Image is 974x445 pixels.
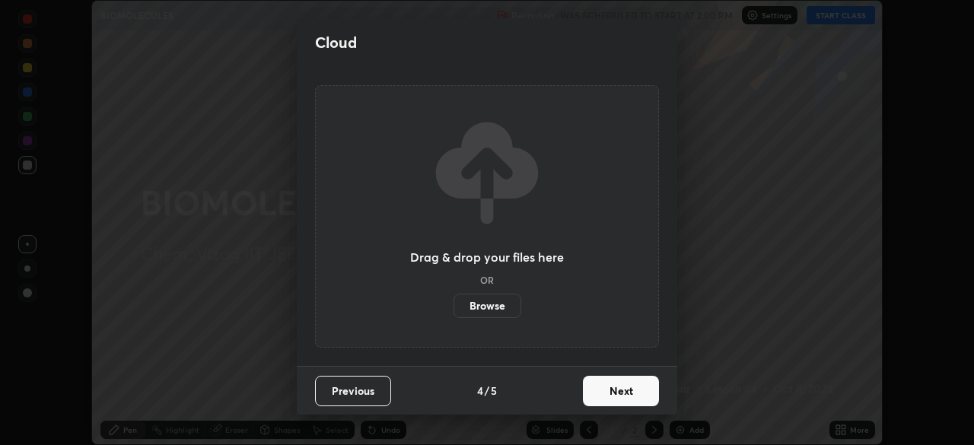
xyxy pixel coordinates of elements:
[583,376,659,406] button: Next
[477,383,483,399] h4: 4
[315,33,357,52] h2: Cloud
[491,383,497,399] h4: 5
[480,275,494,284] h5: OR
[485,383,489,399] h4: /
[410,251,564,263] h3: Drag & drop your files here
[315,376,391,406] button: Previous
